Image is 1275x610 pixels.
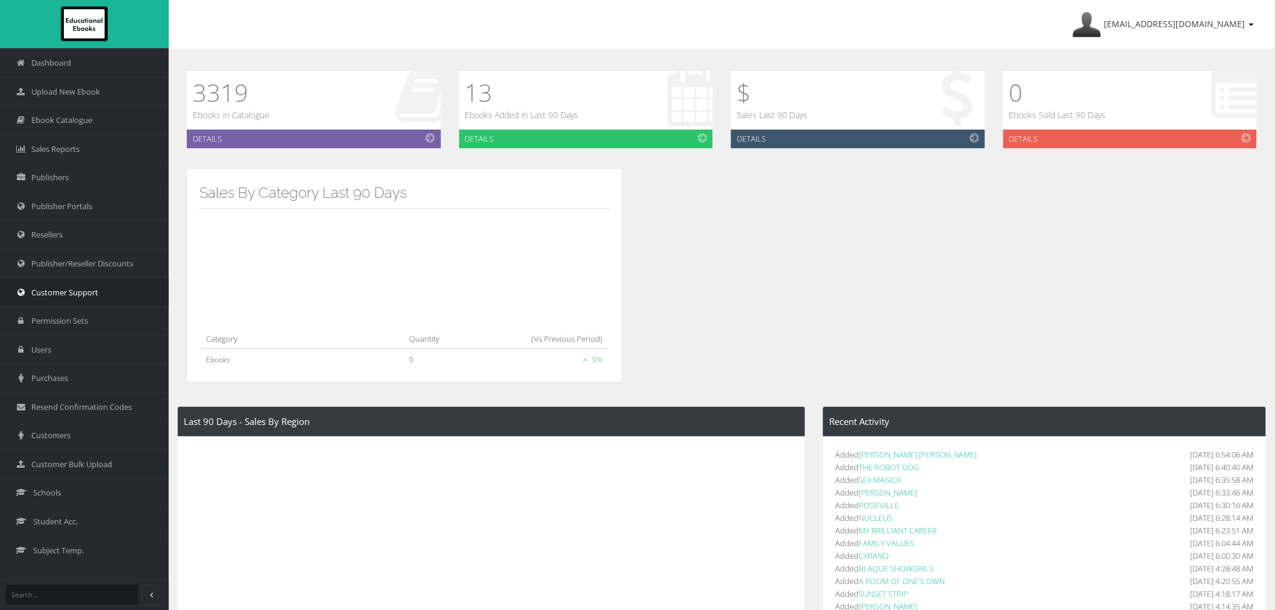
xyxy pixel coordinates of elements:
[1191,588,1254,600] span: [DATE] 4:18:17 AM
[829,417,1260,427] h4: Recent Activity
[33,545,84,556] span: Subject Temp.
[835,575,1254,588] li: Added
[859,525,937,536] a: MY BRILLIANT CAREER
[859,487,917,498] a: [PERSON_NAME]
[33,487,61,498] span: Schools
[1191,474,1254,486] span: [DATE] 6:35:58 AM
[201,327,404,349] th: Category
[1191,562,1254,575] span: [DATE] 4:28:48 AM
[33,516,78,527] span: Student Acc.
[1191,512,1254,524] span: [DATE] 6:28:14 AM
[737,108,807,122] p: Sales Last 90 Days
[1009,108,1106,122] p: Ebooks Sold Last 90 Days
[835,486,1254,499] li: Added
[731,130,985,148] a: Details
[737,77,807,108] h1: $
[835,448,1254,461] li: Added
[31,229,63,241] span: Resellers
[859,500,899,511] a: ROSIEVILLE
[187,130,441,148] a: Details
[859,563,933,574] a: BLAQUE SHOWGIRLS
[184,417,799,427] h4: Last 90 Days - Sales By Region
[859,538,914,549] a: FAMILY VALUES
[31,287,98,298] span: Customer Support
[859,588,908,599] a: SUNSET STRIP
[193,77,269,108] h1: 3319
[465,77,579,108] h1: 13
[1009,77,1106,108] h1: 0
[1191,537,1254,550] span: [DATE] 6:04:44 AM
[859,474,901,485] a: SEX MAGICK
[835,512,1254,524] li: Added
[1191,499,1254,512] span: [DATE] 6:30:16 AM
[31,115,92,126] span: Ebook Catalogue
[1191,575,1254,588] span: [DATE] 4:20:55 AM
[835,588,1254,600] li: Added
[6,585,138,605] input: Search...
[31,143,80,155] span: Sales Reports
[835,550,1254,562] li: Added
[459,130,713,148] a: Details
[835,537,1254,550] li: Added
[31,373,68,384] span: Purchases
[859,462,919,473] a: THE ROBOT DOG
[199,185,610,201] h3: Sales By Category Last 90 Days
[835,499,1254,512] li: Added
[835,524,1254,537] li: Added
[31,459,112,470] span: Customer Bulk Upload
[31,258,133,269] span: Publisher/Reseller Discounts
[1073,10,1101,39] img: Avatar
[31,201,92,212] span: Publisher Portals
[31,57,71,69] span: Dashboard
[1191,448,1254,461] span: [DATE] 6:54:06 AM
[1191,550,1254,562] span: [DATE] 6:00:30 AM
[193,108,269,122] p: Ebooks in Catalogue
[859,449,977,460] a: [PERSON_NAME] [PERSON_NAME]
[835,562,1254,575] li: Added
[859,576,945,586] a: A ROOM OF ONE'S OWN
[1191,524,1254,537] span: [DATE] 6:23:51 AM
[404,349,471,371] td: 0
[1104,18,1245,30] span: [EMAIL_ADDRESS][DOMAIN_NAME]
[31,401,132,413] span: Resend Confirmation Codes
[31,344,51,356] span: Users
[31,172,69,183] span: Publishers
[859,512,892,523] a: NUCLEUS
[1191,486,1254,499] span: [DATE] 6:33:46 AM
[465,108,579,122] p: Ebooks Added in Last 90 Days
[472,327,608,349] th: (Vs Previous Period)
[31,430,70,441] span: Customers
[404,327,471,349] th: Quantity
[31,86,100,98] span: Upload New Ebook
[859,550,889,561] a: CYRANO
[835,461,1254,474] li: Added
[31,315,88,327] span: Permission Sets
[201,349,404,371] td: Ebooks
[1191,461,1254,474] span: [DATE] 6:40:40 AM
[472,349,608,371] td: 0%
[835,474,1254,486] li: Added
[1003,130,1258,148] a: Details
